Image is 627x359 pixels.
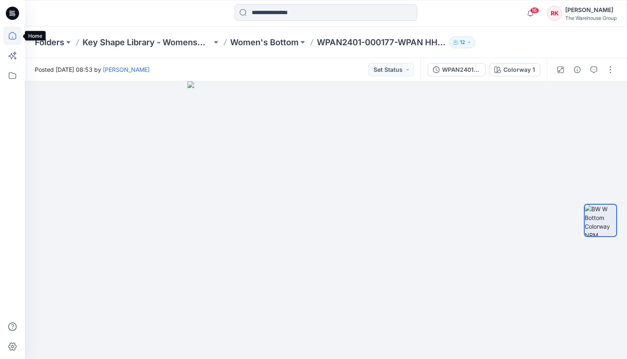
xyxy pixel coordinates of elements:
button: WPAN2401-000177-WPAN HH DRAWSTRING PANT [428,63,486,76]
div: [PERSON_NAME] [565,5,617,15]
p: WPAN2401-000177-WPAN HH DRAWSTRING PANT [317,37,446,48]
a: [PERSON_NAME] [103,66,150,73]
span: Posted [DATE] 08:53 by [35,65,150,74]
a: Folders [35,37,64,48]
button: Details [571,63,584,76]
div: Colorway 1 [503,65,535,74]
img: eyJhbGciOiJIUzI1NiIsImtpZCI6IjAiLCJzbHQiOiJzZXMiLCJ0eXAiOiJKV1QifQ.eyJkYXRhIjp7InR5cGUiOiJzdG9yYW... [187,81,465,359]
div: RK [547,6,562,21]
a: Key Shape Library - Womenswear [83,37,212,48]
span: 16 [530,7,539,14]
img: BW W Bottom Colorway NRM [585,205,616,236]
div: WPAN2401-000177-WPAN HH DRAWSTRING PANT [442,65,480,74]
a: Women's Bottom [230,37,299,48]
p: 12 [460,38,465,47]
button: 12 [450,37,475,48]
div: The Warehouse Group [565,15,617,21]
button: Colorway 1 [489,63,540,76]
